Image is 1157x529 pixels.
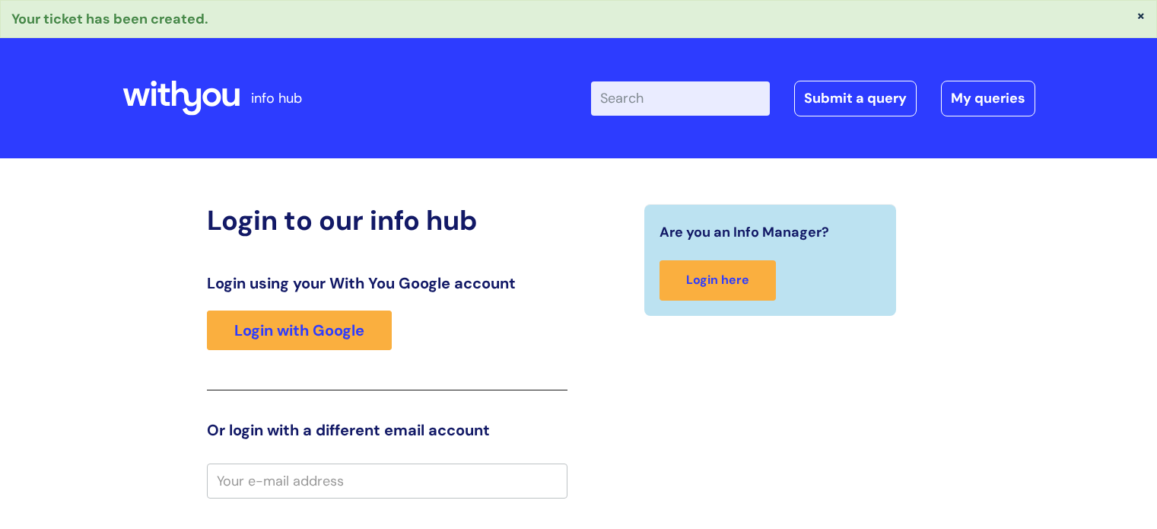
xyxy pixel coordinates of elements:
[207,464,567,499] input: Your e-mail address
[591,81,770,115] input: Search
[794,81,917,116] a: Submit a query
[207,204,567,237] h2: Login to our info hub
[207,311,392,350] a: Login with Google
[251,86,302,110] p: info hub
[941,81,1035,116] a: My queries
[1136,8,1146,22] button: ×
[207,421,567,439] h3: Or login with a different email account
[660,260,776,301] a: Login here
[207,274,567,292] h3: Login using your With You Google account
[660,220,829,244] span: Are you an Info Manager?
